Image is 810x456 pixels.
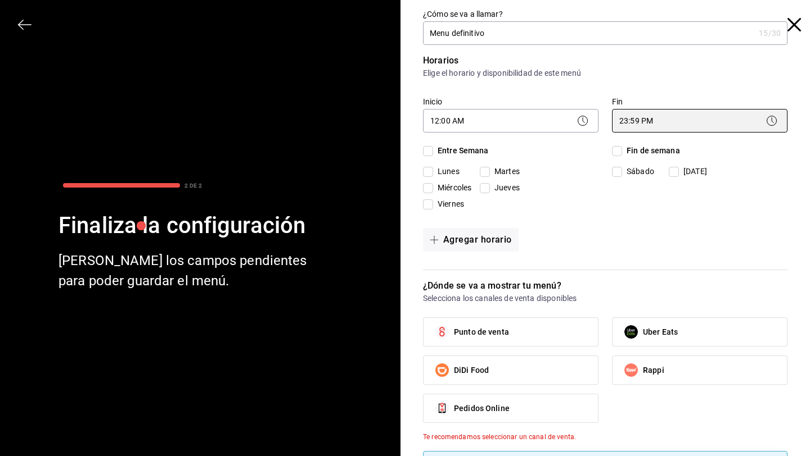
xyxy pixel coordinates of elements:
[423,67,787,79] p: Elige el horario y disponibilidad de este menú
[490,182,520,194] span: Jueves
[423,293,787,304] p: Selecciona los canales de venta disponibles
[612,98,787,106] label: Fin
[433,145,489,157] span: Entre Semana
[454,403,510,414] span: Pedidos Online
[454,364,489,376] span: DiDi Food
[423,109,598,133] div: 12:00 AM
[433,166,460,177] span: Lunes
[423,54,787,67] p: Horarios
[423,279,787,293] p: ¿Dónde se va a mostrar tu menú?
[423,10,787,18] label: ¿Cómo se va a llamar?
[433,182,471,194] span: Miércoles
[490,166,520,177] span: Martes
[423,98,598,106] label: Inicio
[423,432,787,442] div: Te recomendamos seleccionar un canal de venta.
[679,166,707,177] span: [DATE]
[622,166,654,177] span: Sábado
[622,145,680,157] span: Fin de semana
[58,250,310,291] div: [PERSON_NAME] los campos pendientes para poder guardar el menú.
[643,364,664,376] span: Rappi
[58,210,310,241] div: Finaliza la configuración
[433,198,464,210] span: Viernes
[643,326,678,338] span: Uber Eats
[612,109,787,133] div: 23:59 PM
[184,181,202,190] div: 2 DE 2
[454,326,509,338] span: Punto de venta
[759,28,781,39] div: 15 /30
[423,228,519,252] button: Agregar horario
